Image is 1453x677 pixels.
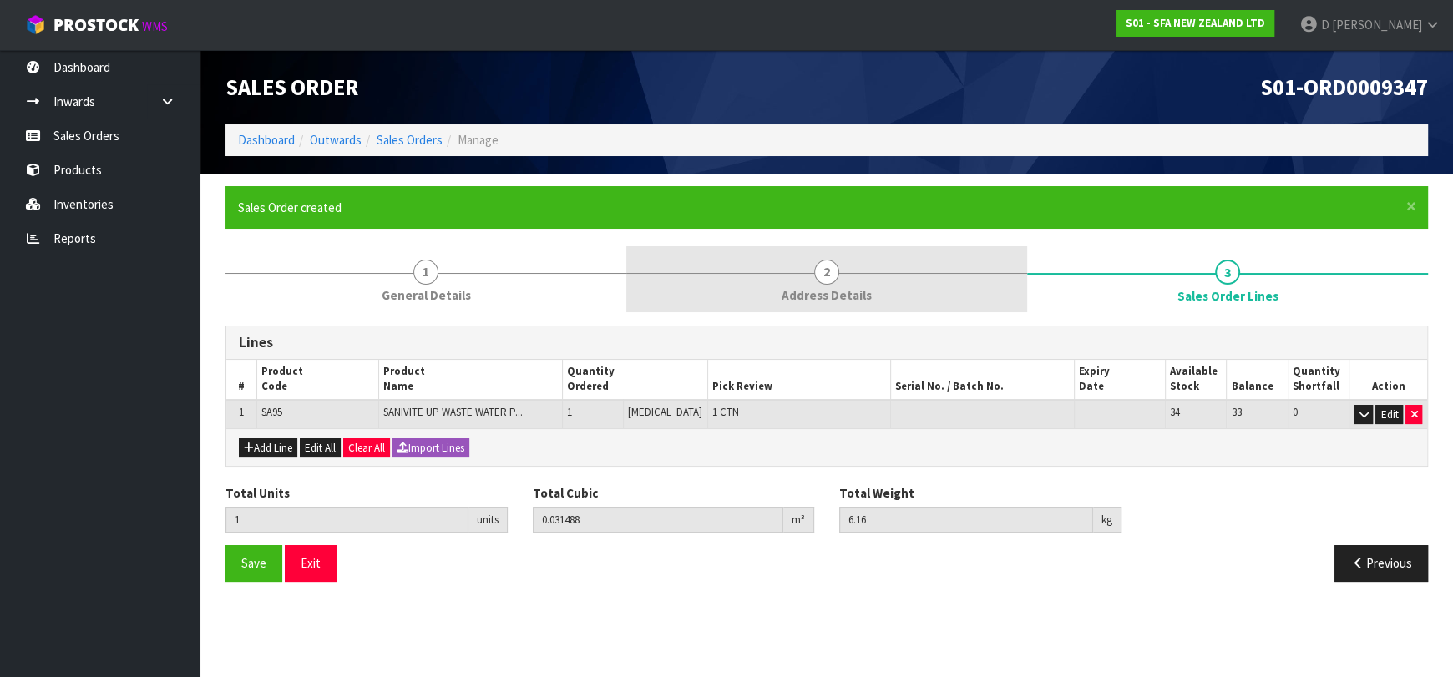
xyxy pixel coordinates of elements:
strong: S01 - SFA NEW ZEALAND LTD [1126,16,1265,30]
span: General Details [382,286,471,304]
span: 1 [413,260,438,285]
span: Sales Order created [238,200,342,215]
button: Save [225,545,282,581]
th: Quantity Ordered [562,360,707,400]
span: 2 [814,260,839,285]
button: Previous [1334,545,1428,581]
label: Total Weight [839,484,914,502]
span: [PERSON_NAME] [1332,17,1422,33]
small: WMS [142,18,168,34]
th: Serial No. / Batch No. [891,360,1074,400]
span: 0 [1293,405,1298,419]
span: Address Details [782,286,872,304]
span: 33 [1231,405,1241,419]
th: Balance [1227,360,1288,400]
button: Edit All [300,438,341,458]
span: Save [241,555,266,571]
span: Sales Order [225,73,358,101]
input: Total Cubic [533,507,784,533]
button: Clear All [343,438,390,458]
div: units [468,507,508,533]
span: ProStock [53,14,139,36]
th: Expiry Date [1074,360,1166,400]
button: Add Line [239,438,297,458]
label: Total Units [225,484,290,502]
span: SA95 [261,405,282,419]
a: Dashboard [238,132,295,148]
th: Product Name [379,360,562,400]
input: Total Units [225,507,468,533]
div: kg [1093,507,1121,533]
span: Sales Order Lines [225,313,1428,594]
th: # [226,360,257,400]
a: Outwards [310,132,362,148]
span: 1 [567,405,572,419]
th: Action [1349,360,1427,400]
span: 1 [239,405,244,419]
span: × [1406,195,1416,218]
span: [MEDICAL_DATA] [628,405,702,419]
div: m³ [783,507,814,533]
button: Import Lines [392,438,469,458]
button: Exit [285,545,337,581]
th: Available Stock [1166,360,1227,400]
span: 3 [1215,260,1240,285]
th: Pick Review [707,360,890,400]
th: Product Code [257,360,379,400]
span: S01-ORD0009347 [1260,73,1428,101]
input: Total Weight [839,507,1093,533]
span: Manage [458,132,499,148]
span: 1 CTN [712,405,739,419]
label: Total Cubic [533,484,598,502]
span: SANIVITE UP WASTE WATER P... [383,405,523,419]
button: Edit [1375,405,1403,425]
span: D [1321,17,1329,33]
span: 34 [1170,405,1180,419]
a: Sales Orders [377,132,443,148]
span: Sales Order Lines [1177,287,1278,305]
img: cube-alt.png [25,14,46,35]
th: Quantity Shortfall [1288,360,1349,400]
h3: Lines [239,335,1415,351]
